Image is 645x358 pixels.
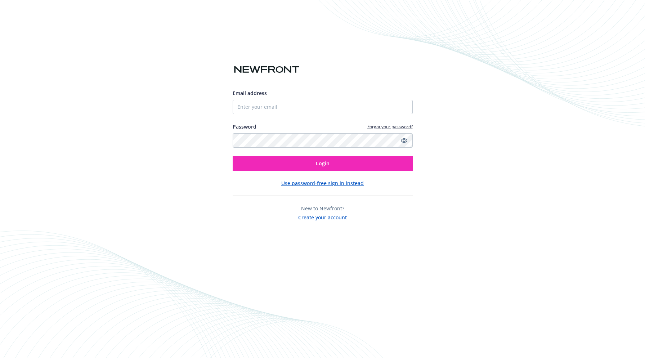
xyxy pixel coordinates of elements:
button: Login [233,156,413,171]
input: Enter your email [233,100,413,114]
label: Password [233,123,256,130]
input: Enter your password [233,133,413,148]
span: Email address [233,90,267,97]
a: Show password [400,136,408,145]
span: New to Newfront? [301,205,344,212]
span: Login [316,160,330,167]
img: Newfront logo [233,63,301,76]
button: Create your account [298,212,347,221]
a: Forgot your password? [367,124,413,130]
button: Use password-free sign in instead [281,179,364,187]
